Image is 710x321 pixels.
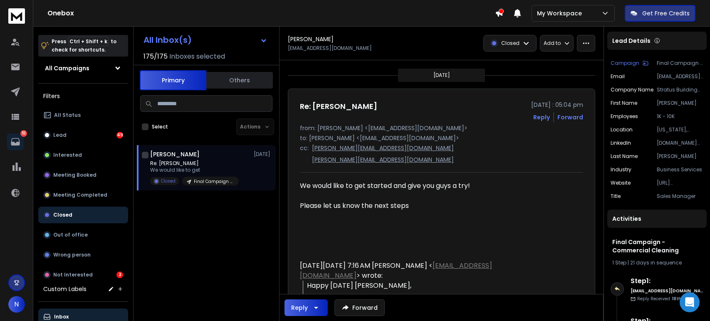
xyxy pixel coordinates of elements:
[657,100,703,106] p: [PERSON_NAME]
[657,140,703,146] p: [DOMAIN_NAME][URL][PERSON_NAME]
[611,60,639,67] p: Campaign
[52,37,116,54] p: Press to check for shortcuts.
[611,100,637,106] p: First Name
[657,153,703,160] p: [PERSON_NAME]
[38,227,128,243] button: Out of office
[8,296,25,313] button: N
[291,304,308,312] div: Reply
[150,150,200,158] h1: [PERSON_NAME]
[300,124,583,132] p: from: [PERSON_NAME] <[EMAIL_ADDRESS][DOMAIN_NAME]>
[612,259,626,266] span: 1 Step
[38,187,128,203] button: Meeting Completed
[288,45,372,52] p: [EMAIL_ADDRESS][DOMAIN_NAME]
[611,126,633,133] p: location
[53,272,93,278] p: Not Interested
[53,252,91,258] p: Wrong person
[54,112,81,119] p: All Status
[150,167,239,173] p: We would like to get
[657,126,703,133] p: [US_STATE], [GEOGRAPHIC_DATA]
[631,276,703,286] h6: Step 1 :
[43,285,87,293] h3: Custom Labels
[611,60,648,67] button: Campaign
[611,73,625,80] p: Email
[169,52,225,62] h3: Inboxes selected
[630,259,682,266] span: 21 days in sequence
[312,144,454,152] p: [PERSON_NAME][EMAIL_ADDRESS][DOMAIN_NAME]
[611,153,638,160] p: Last Name
[300,261,543,281] div: [DATE][DATE] 7:16 AM [PERSON_NAME] < > wrote:
[557,113,583,121] div: Forward
[300,144,309,164] p: cc:
[657,166,703,173] p: Business Services
[531,101,583,109] p: [DATE] : 05:04 pm
[53,172,96,178] p: Meeting Booked
[38,247,128,263] button: Wrong person
[433,72,450,79] p: [DATE]
[625,5,695,22] button: Get Free Credits
[611,86,653,93] p: Company Name
[288,35,334,43] h1: [PERSON_NAME]
[300,201,543,251] div: Please let us know the next steps
[300,261,492,280] a: [EMAIL_ADDRESS][DOMAIN_NAME]
[38,107,128,123] button: All Status
[501,40,520,47] p: Closed
[657,193,703,200] p: Sales Manager
[53,152,82,158] p: Interested
[312,156,454,164] p: [PERSON_NAME][EMAIL_ADDRESS][DOMAIN_NAME]
[38,60,128,77] button: All Campaigns
[116,272,123,278] div: 3
[38,127,128,143] button: Lead49
[672,296,691,302] span: 18th, Feb
[300,134,583,142] p: to: [PERSON_NAME] <[EMAIL_ADDRESS][DOMAIN_NAME]>
[45,64,89,72] h1: All Campaigns
[612,238,702,254] h1: Final Campaign - Commercial Cleaning
[544,40,561,47] p: Add to
[254,151,272,158] p: [DATE]
[38,90,128,102] h3: Filters
[161,178,176,184] p: Closed
[38,147,128,163] button: Interested
[611,180,631,186] p: website
[657,180,703,186] p: [URL][DOMAIN_NAME]
[611,193,621,200] p: title
[611,140,631,146] p: linkedIn
[116,132,123,138] div: 49
[334,299,385,316] button: Forward
[8,8,25,24] img: logo
[137,32,274,48] button: All Inbox(s)
[537,9,585,17] p: My Workspace
[612,37,651,45] p: Lead Details
[152,123,168,130] label: Select
[20,130,27,137] p: 52
[38,267,128,283] button: Not Interested3
[53,132,67,138] p: Lead
[300,101,377,112] h1: Re: [PERSON_NAME]
[140,70,206,90] button: Primary
[150,160,239,167] p: Re: [PERSON_NAME]
[607,210,707,228] div: Activities
[7,133,24,150] a: 52
[53,212,72,218] p: Closed
[68,37,109,46] span: Ctrl + Shift + k
[38,207,128,223] button: Closed
[533,113,550,121] button: Reply
[657,113,703,120] p: 1K - 10K
[657,60,703,67] p: Final Campaign - Commercial Cleaning
[680,292,700,312] div: Open Intercom Messenger
[300,181,543,251] div: We would like to get started and give you guys a try!
[194,178,234,185] p: Final Campaign - Commercial Cleaning
[612,259,702,266] div: |
[637,296,691,302] p: Reply Received
[284,299,328,316] button: Reply
[631,288,703,294] h6: [EMAIL_ADDRESS][DOMAIN_NAME]
[54,314,69,320] p: Inbox
[657,86,703,93] p: Stratus Building Solutions
[611,113,638,120] p: employees
[206,71,273,89] button: Others
[642,9,690,17] p: Get Free Credits
[53,232,88,238] p: Out of office
[38,167,128,183] button: Meeting Booked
